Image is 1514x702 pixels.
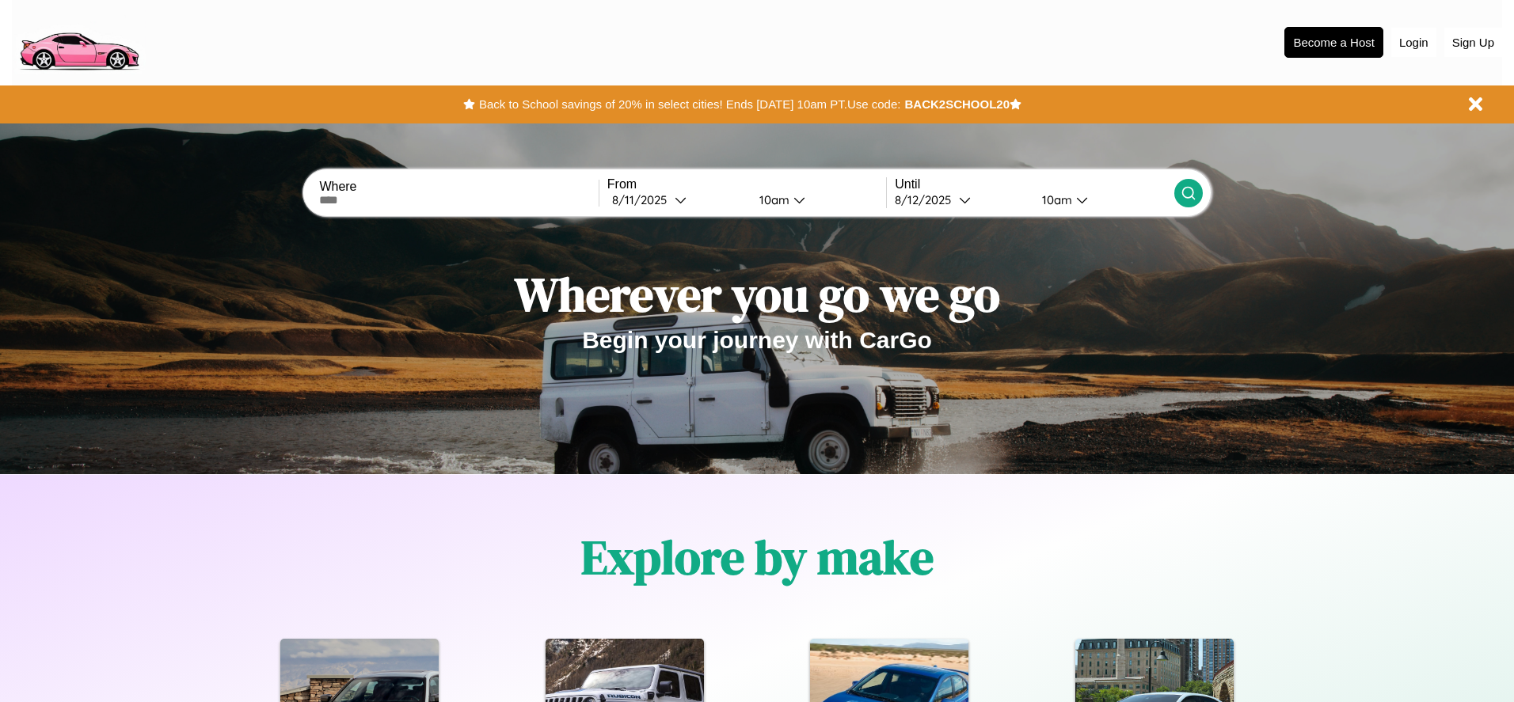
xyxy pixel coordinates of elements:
button: 8/11/2025 [607,192,747,208]
label: Until [895,177,1174,192]
button: Login [1391,28,1436,57]
button: 10am [747,192,886,208]
div: 10am [1034,192,1076,207]
div: 8 / 12 / 2025 [895,192,959,207]
button: 10am [1029,192,1174,208]
button: Back to School savings of 20% in select cities! Ends [DATE] 10am PT.Use code: [475,93,904,116]
label: From [607,177,886,192]
img: logo [12,8,146,74]
div: 10am [751,192,793,207]
label: Where [319,180,598,194]
button: Become a Host [1284,27,1383,58]
b: BACK2SCHOOL20 [904,97,1010,111]
h1: Explore by make [581,525,934,590]
button: Sign Up [1444,28,1502,57]
div: 8 / 11 / 2025 [612,192,675,207]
